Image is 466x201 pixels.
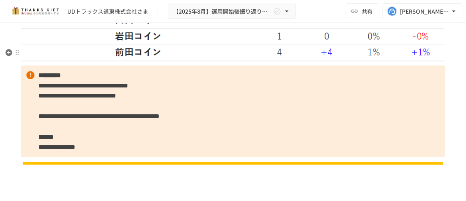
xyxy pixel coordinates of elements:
span: 【2025年8月】運用開始後振り返りミーティング [173,6,272,16]
button: [PERSON_NAME][EMAIL_ADDRESS][DOMAIN_NAME] [383,3,463,19]
div: [PERSON_NAME][EMAIL_ADDRESS][DOMAIN_NAME] [400,6,450,16]
span: 共有 [362,7,373,16]
div: UDトラックス道東株式会社さま [67,7,148,16]
button: 【2025年8月】運用開始後振り返りミーティング [168,4,296,19]
img: mMP1OxWUAhQbsRWCurg7vIHe5HqDpP7qZo7fRoNLXQh [10,5,61,18]
img: n6GUNqEHdaibHc1RYGm9WDNsCbxr1vBAv6Dpu1pJovz [21,161,445,166]
button: 共有 [346,3,379,19]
